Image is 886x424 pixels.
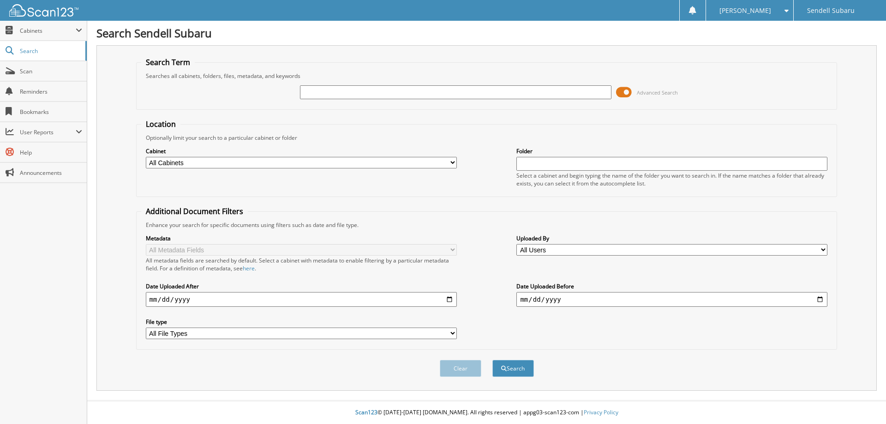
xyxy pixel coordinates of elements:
span: Scan [20,67,82,75]
h1: Search Sendell Subaru [96,25,877,41]
label: Metadata [146,234,457,242]
span: Scan123 [355,408,377,416]
label: Uploaded By [516,234,827,242]
span: Search [20,47,81,55]
a: Privacy Policy [584,408,618,416]
label: File type [146,318,457,326]
span: Sendell Subaru [807,8,855,13]
label: Date Uploaded After [146,282,457,290]
input: end [516,292,827,307]
label: Folder [516,147,827,155]
legend: Additional Document Filters [141,206,248,216]
div: Searches all cabinets, folders, files, metadata, and keywords [141,72,832,80]
span: Cabinets [20,27,76,35]
label: Cabinet [146,147,457,155]
img: scan123-logo-white.svg [9,4,78,17]
span: User Reports [20,128,76,136]
div: Select a cabinet and begin typing the name of the folder you want to search in. If the name match... [516,172,827,187]
span: Reminders [20,88,82,96]
span: Help [20,149,82,156]
button: Clear [440,360,481,377]
span: Bookmarks [20,108,82,116]
a: here [243,264,255,272]
span: Announcements [20,169,82,177]
div: © [DATE]-[DATE] [DOMAIN_NAME]. All rights reserved | appg03-scan123-com | [87,401,886,424]
div: Optionally limit your search to a particular cabinet or folder [141,134,832,142]
label: Date Uploaded Before [516,282,827,290]
span: [PERSON_NAME] [719,8,771,13]
div: All metadata fields are searched by default. Select a cabinet with metadata to enable filtering b... [146,257,457,272]
iframe: Chat Widget [840,380,886,424]
legend: Search Term [141,57,195,67]
input: start [146,292,457,307]
div: Enhance your search for specific documents using filters such as date and file type. [141,221,832,229]
span: Advanced Search [637,89,678,96]
legend: Location [141,119,180,129]
button: Search [492,360,534,377]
